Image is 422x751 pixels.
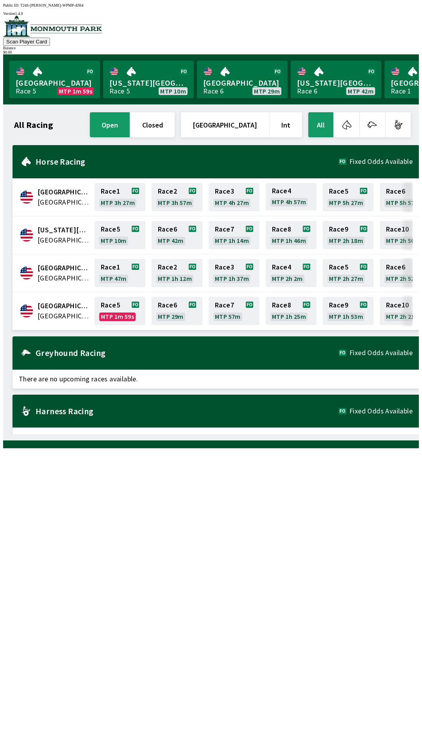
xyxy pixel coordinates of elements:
span: MTP 1h 37m [215,275,249,282]
button: open [90,112,130,137]
button: [GEOGRAPHIC_DATA] [181,112,269,137]
span: Fixed Odds Available [349,408,413,414]
button: All [308,112,333,137]
span: MTP 1m 59s [101,313,134,320]
span: Fairmount Park [38,263,90,273]
span: MTP 3h 27m [101,199,135,206]
span: MTP 2h 21m [386,313,420,320]
span: Race 2 [158,188,177,194]
span: MTP 1h 53m [329,313,363,320]
span: MTP 42m [348,88,374,94]
a: Race3MTP 1h 37m [209,259,259,287]
a: Race1MTP 47m [95,259,145,287]
span: MTP 2h 18m [329,237,363,244]
span: United States [38,235,90,245]
span: United States [38,273,90,283]
span: MTP 10m [160,88,186,94]
span: Race 6 [386,264,405,270]
span: Race 7 [215,226,234,232]
div: $ 0.00 [3,50,419,54]
span: Race 6 [386,188,405,194]
span: United States [38,311,90,321]
a: Race2MTP 3h 57m [152,183,202,211]
h2: Greyhound Racing [36,350,339,356]
a: Race2MTP 1h 12m [152,259,202,287]
span: Canterbury Park [38,187,90,197]
div: Race 1 [391,88,411,94]
h2: Harness Racing [36,408,339,414]
a: Race6MTP 29m [152,297,202,325]
div: Race 5 [16,88,36,94]
span: Race 5 [329,188,348,194]
span: Race 10 [386,226,409,232]
span: MTP 29m [158,313,184,320]
span: MTP 1h 46m [272,237,306,244]
div: Race 6 [203,88,224,94]
span: [US_STATE][GEOGRAPHIC_DATA] [297,78,375,88]
span: MTP 29m [254,88,280,94]
span: Race 4 [272,264,291,270]
span: MTP 2h 27m [329,275,363,282]
span: MTP 1m 59s [59,88,92,94]
span: [GEOGRAPHIC_DATA] [16,78,94,88]
a: Race7MTP 1h 14m [209,221,259,249]
button: Scan Player Card [3,38,50,46]
a: Race6MTP 42m [152,221,202,249]
span: Race 5 [329,264,348,270]
a: Race7MTP 57m [209,297,259,325]
a: Race1MTP 3h 27m [95,183,145,211]
a: [US_STATE][GEOGRAPHIC_DATA]Race 5MTP 10m [103,61,194,98]
img: venue logo [3,16,102,37]
a: Race9MTP 2h 18m [323,221,374,249]
span: There are no upcoming races available. [13,370,419,388]
span: United States [38,197,90,207]
a: [GEOGRAPHIC_DATA]Race 5MTP 1m 59s [9,61,100,98]
span: Race 5 [101,302,120,308]
span: MTP 2h 2m [272,275,303,282]
a: Race3MTP 4h 27m [209,183,259,211]
span: Race 3 [215,188,234,194]
span: Race 2 [158,264,177,270]
span: There are no upcoming races available. [13,428,419,446]
span: MTP 1h 25m [272,313,306,320]
a: Race8MTP 1h 46m [266,221,316,249]
button: Int [270,112,302,137]
span: MTP 5h 27m [329,199,363,206]
span: Race 6 [158,226,177,232]
div: Version 1.4.0 [3,11,419,16]
a: Race4MTP 2h 2m [266,259,316,287]
span: Race 9 [329,226,348,232]
a: Race5MTP 10m [95,221,145,249]
div: Public ID: [3,3,419,7]
h1: All Racing [14,122,53,128]
span: Race 5 [101,226,120,232]
span: Fixed Odds Available [349,350,413,356]
span: MTP 10m [101,237,127,244]
span: MTP 2h 50m [386,237,420,244]
a: Race5MTP 2h 27m [323,259,374,287]
span: Race 3 [215,264,234,270]
h2: Horse Racing [36,158,339,165]
button: closed [131,112,175,137]
span: [GEOGRAPHIC_DATA] [203,78,281,88]
span: Race 1 [101,264,120,270]
div: Race 6 [297,88,317,94]
span: Race 10 [386,302,409,308]
span: MTP 1h 12m [158,275,192,282]
span: [US_STATE][GEOGRAPHIC_DATA] [109,78,188,88]
span: MTP 57m [215,313,241,320]
span: Race 8 [272,302,291,308]
span: Fixed Odds Available [349,158,413,165]
span: T24S-[PERSON_NAME]-WPMP-4JH4 [20,3,84,7]
span: MTP 47m [101,275,127,282]
a: Race8MTP 1h 25m [266,297,316,325]
div: Race 5 [109,88,130,94]
span: Race 8 [272,226,291,232]
div: Balance [3,46,419,50]
span: MTP 42m [158,237,184,244]
span: Delaware Park [38,225,90,235]
span: Race 9 [329,302,348,308]
a: [GEOGRAPHIC_DATA]Race 6MTP 29m [197,61,288,98]
span: MTP 3h 57m [158,199,192,206]
a: Race9MTP 1h 53m [323,297,374,325]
